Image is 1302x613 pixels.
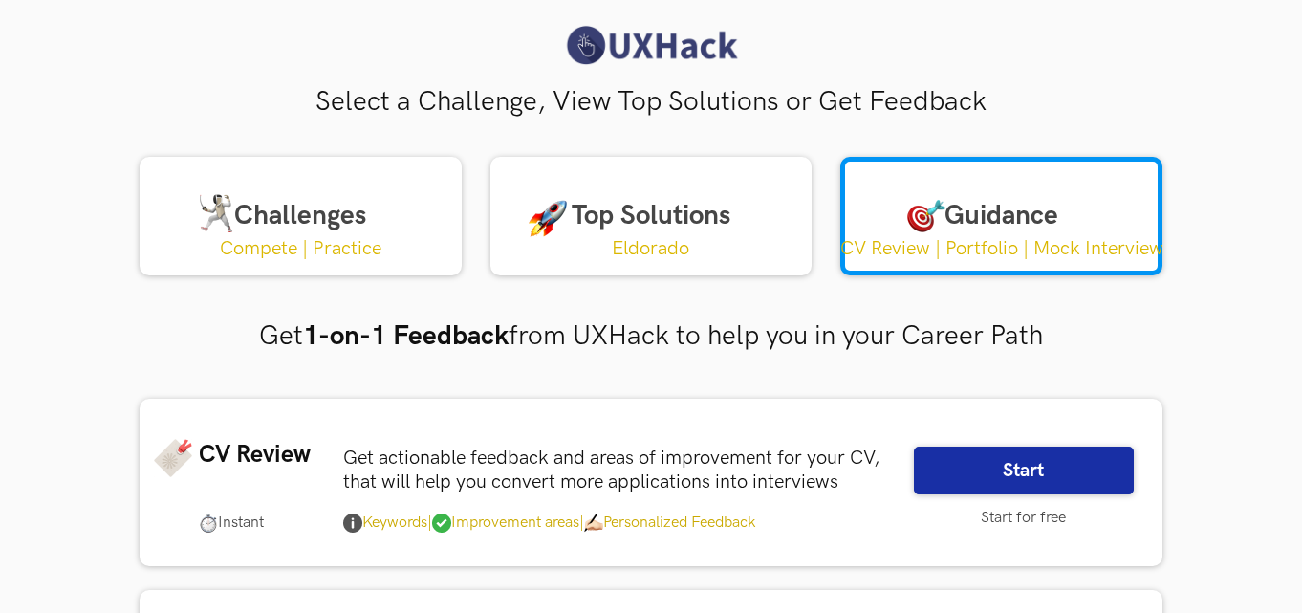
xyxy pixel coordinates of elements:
[220,237,381,261] p: Compete | Practice
[584,509,756,537] span: Personalized Feedback
[432,514,451,533] img: tick
[612,237,689,261] p: Eldorado
[154,514,264,533] p: Instant
[840,237,1163,261] p: CV Review | Portfolio | Mock Interview
[560,24,742,67] img: UXHack
[914,509,1134,528] p: Start for free
[432,509,579,537] span: Improvement areas
[529,199,567,237] img: rocket
[840,157,1162,275] a: Guidance
[140,85,1162,119] h3: Select a Challenge, View Top Solutions or Get Feedback
[140,319,1162,353] h3: Get from UXHack to help you in your Career Path
[490,157,813,275] a: Top Solutions
[343,514,362,533] img: info
[199,440,311,469] h4: CV Review
[907,194,945,232] img: dartboard
[914,447,1134,494] a: Start
[199,514,218,533] img: timer
[343,509,427,537] span: Keywords
[140,157,462,275] a: Challenges
[427,509,432,537] span: |
[197,194,235,232] img: sword
[154,439,192,477] img: bookmark
[303,320,509,352] strong: 1-on-1 Feedback
[343,447,885,494] p: Get actionable feedback and areas of improvement for your CV, that will help you convert more app...
[584,514,603,533] img: feedback
[579,509,584,537] span: |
